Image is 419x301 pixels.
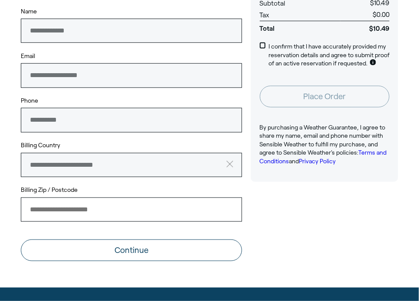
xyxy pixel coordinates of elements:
[224,153,242,177] button: clear value
[260,86,390,107] button: Place Order
[373,11,390,18] span: $0.00
[21,7,242,16] label: Name
[21,97,242,105] label: Phone
[260,11,269,19] span: Tax
[251,194,398,254] iframe: Customer reviews powered by Trustpilot
[340,21,390,33] span: $10.49
[21,186,242,194] label: Billing Zip / Postcode
[268,42,390,68] p: I confirm that I have accurately provided my reservation details and agree to submit proof of an ...
[299,158,336,165] a: Privacy Policy
[260,21,340,33] span: Total
[260,149,387,165] a: Terms and Conditions
[260,123,390,166] p: By purchasing a Weather Guarantee, I agree to share my name, email and phone number with Sensible...
[21,52,242,61] label: Email
[21,240,242,261] button: Continue
[21,141,60,150] label: Billing Country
